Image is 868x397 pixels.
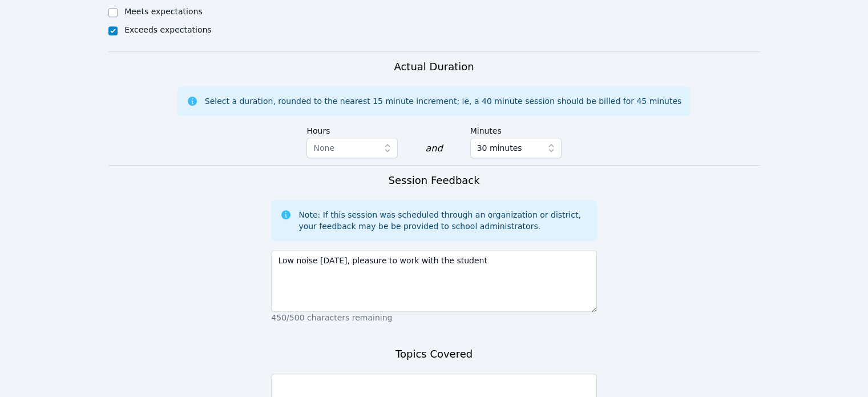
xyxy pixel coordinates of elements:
[313,143,334,153] span: None
[425,142,442,155] div: and
[124,7,203,16] label: Meets expectations
[205,95,681,107] div: Select a duration, rounded to the nearest 15 minute increment; ie, a 40 minute session should be ...
[306,121,398,138] label: Hours
[470,138,562,158] button: 30 minutes
[395,346,473,362] h3: Topics Covered
[124,25,211,34] label: Exceeds expectations
[388,173,479,189] h3: Session Feedback
[470,121,562,138] label: Minutes
[271,250,596,312] textarea: Low noise [DATE], pleasure to work with the student
[306,138,398,158] button: None
[394,59,474,75] h3: Actual Duration
[298,209,587,232] div: Note: If this session was scheduled through an organization or district, your feedback may be be ...
[477,141,522,155] span: 30 minutes
[271,312,596,323] p: 450/500 characters remaining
